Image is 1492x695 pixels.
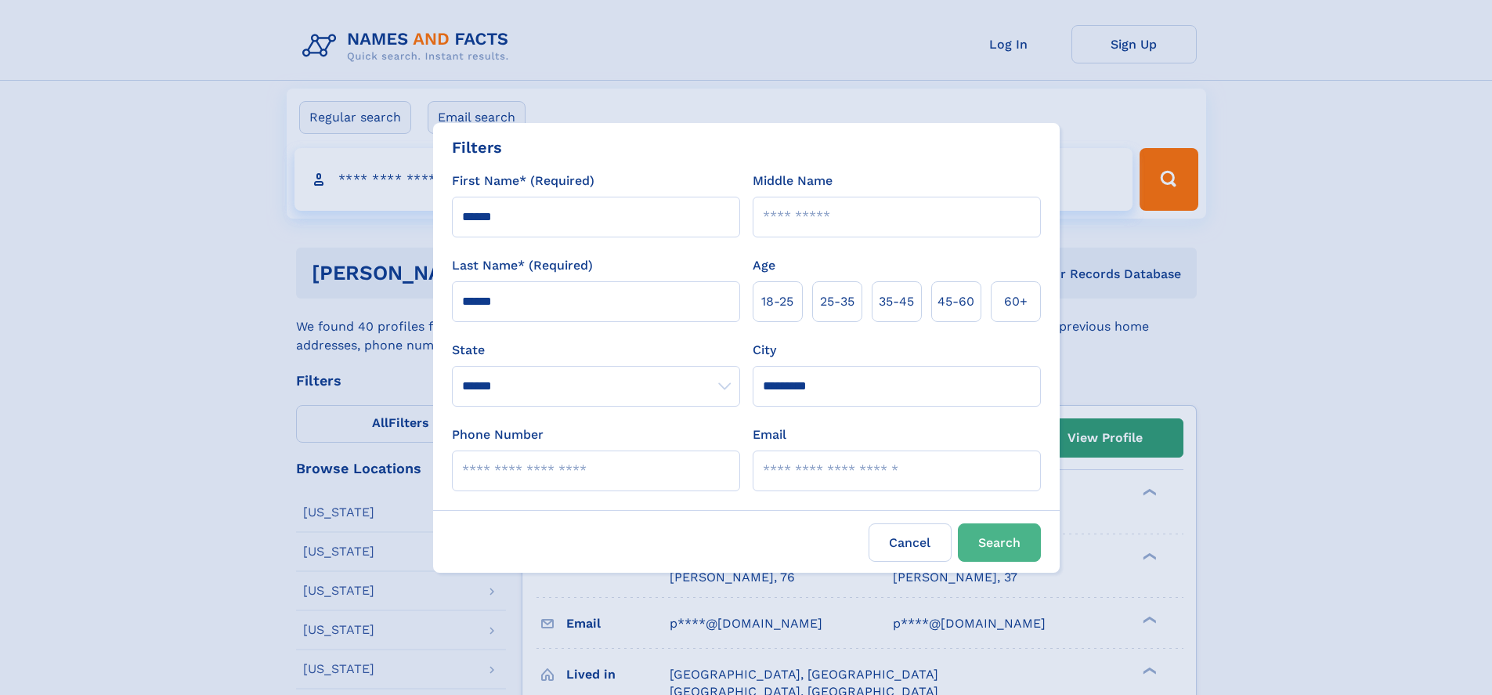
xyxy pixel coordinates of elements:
label: City [753,341,776,360]
label: State [452,341,740,360]
span: 60+ [1004,292,1028,311]
span: 35‑45 [879,292,914,311]
label: Cancel [869,523,952,562]
label: First Name* (Required) [452,172,594,190]
label: Email [753,425,786,444]
button: Search [958,523,1041,562]
label: Middle Name [753,172,833,190]
span: 25‑35 [820,292,854,311]
span: 18‑25 [761,292,793,311]
div: Filters [452,136,502,159]
span: 45‑60 [937,292,974,311]
label: Last Name* (Required) [452,256,593,275]
label: Age [753,256,775,275]
label: Phone Number [452,425,544,444]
